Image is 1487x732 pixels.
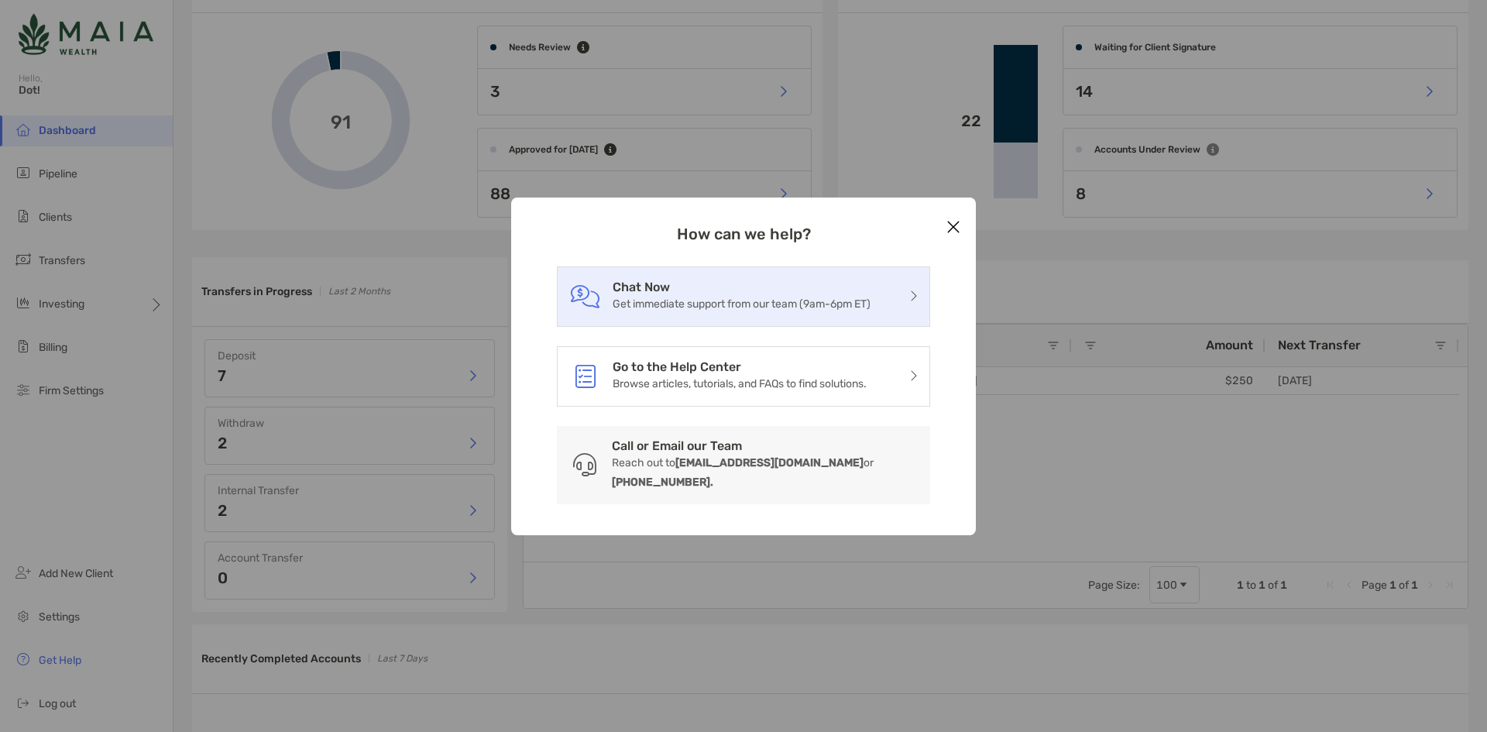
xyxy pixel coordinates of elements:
h3: How can we help? [557,225,930,243]
button: Close modal [942,216,965,239]
h3: Go to the Help Center [613,359,867,374]
b: [PHONE_NUMBER]. [612,476,713,489]
div: modal [511,198,976,535]
b: [EMAIL_ADDRESS][DOMAIN_NAME] [675,456,864,469]
h3: Call or Email our Team [612,438,918,453]
p: Browse articles, tutorials, and FAQs to find solutions. [613,374,867,393]
a: Go to the Help CenterBrowse articles, tutorials, and FAQs to find solutions. [613,359,867,393]
p: Reach out to or [612,453,918,492]
p: Get immediate support from our team (9am-6pm ET) [613,294,871,314]
h3: Chat Now [613,280,871,294]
